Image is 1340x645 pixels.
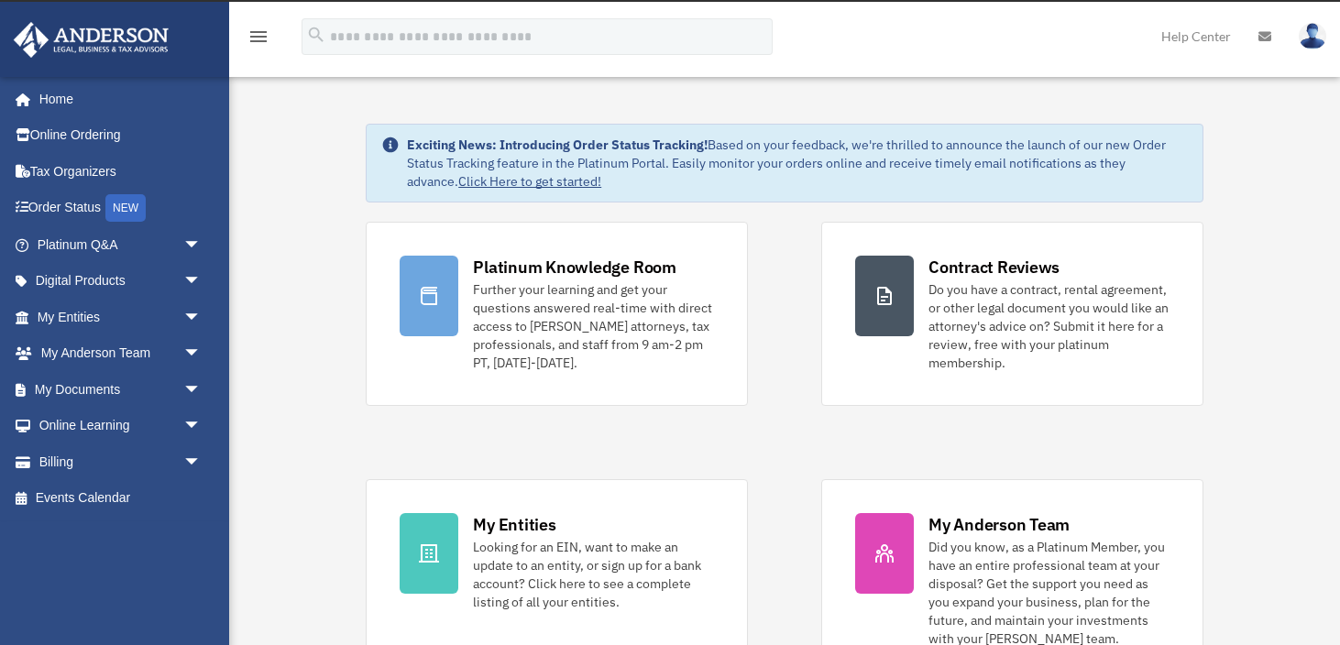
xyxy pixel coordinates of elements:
[928,280,1170,372] div: Do you have a contract, rental agreement, or other legal document you would like an attorney's ad...
[366,222,748,406] a: Platinum Knowledge Room Further your learning and get your questions answered real-time with dire...
[473,513,555,536] div: My Entities
[13,299,229,335] a: My Entitiesarrow_drop_down
[13,408,229,444] a: Online Learningarrow_drop_down
[13,443,229,480] a: Billingarrow_drop_down
[473,256,676,279] div: Platinum Knowledge Room
[13,153,229,190] a: Tax Organizers
[183,299,220,336] span: arrow_drop_down
[407,136,1188,191] div: Based on your feedback, we're thrilled to announce the launch of our new Order Status Tracking fe...
[247,32,269,48] a: menu
[13,335,229,372] a: My Anderson Teamarrow_drop_down
[247,26,269,48] i: menu
[407,137,708,153] strong: Exciting News: Introducing Order Status Tracking!
[13,263,229,300] a: Digital Productsarrow_drop_down
[13,190,229,227] a: Order StatusNEW
[473,280,714,372] div: Further your learning and get your questions answered real-time with direct access to [PERSON_NAM...
[8,22,174,58] img: Anderson Advisors Platinum Portal
[13,480,229,517] a: Events Calendar
[13,81,220,117] a: Home
[13,226,229,263] a: Platinum Q&Aarrow_drop_down
[183,263,220,301] span: arrow_drop_down
[928,513,1070,536] div: My Anderson Team
[13,117,229,154] a: Online Ordering
[105,194,146,222] div: NEW
[183,371,220,409] span: arrow_drop_down
[183,443,220,481] span: arrow_drop_down
[1299,23,1326,49] img: User Pic
[458,173,601,190] a: Click Here to get started!
[183,226,220,264] span: arrow_drop_down
[183,408,220,445] span: arrow_drop_down
[183,335,220,373] span: arrow_drop_down
[13,371,229,408] a: My Documentsarrow_drop_down
[306,25,326,45] i: search
[821,222,1203,406] a: Contract Reviews Do you have a contract, rental agreement, or other legal document you would like...
[473,538,714,611] div: Looking for an EIN, want to make an update to an entity, or sign up for a bank account? Click her...
[928,256,1060,279] div: Contract Reviews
